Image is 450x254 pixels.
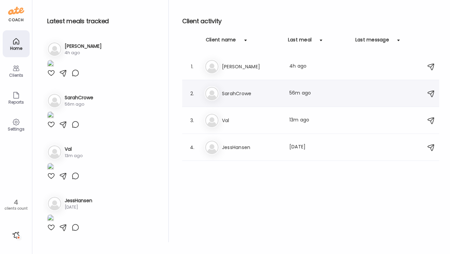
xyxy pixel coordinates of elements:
[47,16,158,26] h2: Latest meals tracked
[205,141,219,154] img: bg-avatar-default.svg
[65,204,92,210] div: [DATE]
[188,116,196,124] div: 3.
[4,46,28,50] div: Home
[47,60,54,69] img: images%2FNpBkYCDGbgOyATEklj5YtkCAVfl2%2FUIWcbfvauzIJQscsmVHN%2FHfozTzBrh2EwN39SKxCe_1080
[205,114,219,127] img: bg-avatar-default.svg
[8,5,24,16] img: ate
[288,36,312,47] div: Last meal
[65,197,92,204] h3: JessHansen
[65,43,102,50] h3: [PERSON_NAME]
[222,89,281,98] h3: SarahCrowe
[65,94,93,101] h3: SarahCrowe
[65,50,102,56] div: 4h ago
[48,42,61,56] img: bg-avatar-default.svg
[48,197,61,210] img: bg-avatar-default.svg
[205,87,219,100] img: bg-avatar-default.svg
[47,214,54,223] img: images%2F89jpWwfnpeZc0oJum2gXo5JkcVZ2%2FFYERL26XGniCnnkwHwME%2Fi0J1EEJC1an5JwGqYnql_1080
[188,143,196,151] div: 4.
[206,36,236,47] div: Client name
[289,63,349,71] div: 4h ago
[289,89,349,98] div: 56m ago
[47,163,54,172] img: images%2FpdzErkYIq2RVV5q7Kvbq58pGrfp1%2Frm4fORc8M8JqLWWcY0UF%2FCoC8vkTA1oMjTLXuEfCz_1080
[48,94,61,107] img: bg-avatar-default.svg
[289,116,349,124] div: 13m ago
[182,16,439,26] h2: Client activity
[48,145,61,159] img: bg-avatar-default.svg
[8,17,24,23] div: coach
[2,198,30,206] div: 4
[2,206,30,211] div: clients count
[188,63,196,71] div: 1.
[188,89,196,98] div: 2.
[4,100,28,104] div: Reports
[289,143,349,151] div: [DATE]
[47,111,54,120] img: images%2FGUbdFJA58dS8Z0qmVV7zLn3NjgJ2%2FdNIihJT1dk0qYPZWufDl%2FRHCFNP0GboXZwnA28fX5_1080
[65,153,83,159] div: 13m ago
[65,101,93,107] div: 56m ago
[4,73,28,77] div: Clients
[4,127,28,131] div: Settings
[222,116,281,124] h3: Val
[355,36,389,47] div: Last message
[205,60,219,73] img: bg-avatar-default.svg
[65,146,83,153] h3: Val
[222,143,281,151] h3: JessHansen
[222,63,281,71] h3: [PERSON_NAME]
